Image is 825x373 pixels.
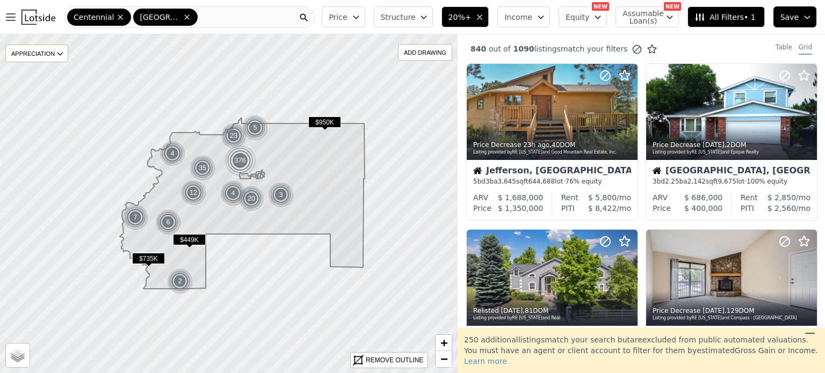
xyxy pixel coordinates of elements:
[436,335,452,351] a: Zoom in
[773,6,816,27] button: Save
[122,204,149,230] img: g1.png
[458,43,657,55] div: out of listings
[224,144,256,177] div: 376
[528,178,555,185] span: 644,688
[308,116,341,132] div: $950K
[220,180,247,206] img: g1.png
[754,203,810,214] div: /mo
[366,355,423,365] div: REMOVE OUTLINE
[473,203,491,214] div: Price
[173,234,206,250] div: $449K
[473,315,632,321] div: Listing provided by RE [US_STATE] and Real
[578,192,631,203] div: /mo
[308,116,341,128] span: $950K
[440,336,447,349] span: +
[21,10,55,25] img: Lotside
[473,166,482,175] img: House
[561,203,575,214] div: PITI
[190,155,216,181] img: g1.png
[561,192,578,203] div: Rent
[122,204,148,230] div: 7
[653,141,812,149] div: Price Decrease , 2 DOM
[768,204,796,213] span: $ 2,560
[374,6,433,27] button: Structure
[741,192,758,203] div: Rent
[684,204,722,213] span: $ 400,000
[268,182,294,208] div: 3
[224,144,257,177] img: g5.png
[242,115,269,141] img: g1.png
[592,2,609,11] div: NEW
[238,186,264,211] div: 20
[653,192,668,203] div: ARV
[768,193,796,202] span: $ 2,850
[588,193,617,202] span: $ 5,800
[473,166,631,177] div: Jefferson, [GEOGRAPHIC_DATA]
[498,178,516,185] span: 3,645
[741,203,754,214] div: PITI
[575,203,631,214] div: /mo
[780,12,799,23] span: Save
[653,177,810,186] div: 3 bd 2.25 ba sqft lot · 100% equity
[473,192,488,203] div: ARV
[399,45,452,60] div: ADD DRAWING
[238,186,265,211] img: g1.png
[458,328,825,373] div: 250 additional listing s match your search but are excluded from public automated valuations. You...
[758,192,810,203] div: /mo
[703,141,725,149] time: 2025-08-31 16:06
[322,6,365,27] button: Price
[473,149,632,156] div: Listing provided by RE [US_STATE] and Good Mountain Real Estate, Inc.
[703,307,725,315] time: 2025-08-31 06:00
[448,12,472,23] span: 20%+
[511,45,534,53] span: 1090
[466,63,637,221] a: Price Decrease 23h ago,40DOMListing provided byRE [US_STATE]and Good Mountain Real Estate, Inc.Ho...
[694,12,755,23] span: All Filters • 1
[559,6,607,27] button: Equity
[464,357,507,365] span: Learn more
[381,12,415,23] span: Structure
[664,2,681,11] div: NEW
[221,123,247,149] img: g1.png
[616,6,679,27] button: Assumable Loan(s)
[180,180,207,206] img: g1.png
[132,253,165,264] span: $735K
[167,268,193,294] div: 2
[220,180,246,206] div: 4
[687,6,764,27] button: All Filters• 1
[160,141,186,166] img: g1.png
[436,351,452,367] a: Zoom out
[242,115,268,141] div: 5
[653,149,812,156] div: Listing provided by RE [US_STATE] and Epique Realty
[498,204,544,213] span: $ 1,350,000
[623,10,657,25] span: Assumable Loan(s)
[155,209,181,235] div: 6
[180,180,206,206] div: 12
[588,204,617,213] span: $ 8,422
[653,306,812,315] div: Price Decrease , 129 DOM
[718,178,736,185] span: 9,675
[653,166,810,177] div: [GEOGRAPHIC_DATA], [GEOGRAPHIC_DATA]
[653,166,661,175] img: House
[132,253,165,268] div: $735K
[776,43,792,55] div: Table
[74,12,114,23] span: Centennial
[473,177,631,186] div: 5 bd 3 ba sqft lot · 76% equity
[653,315,812,321] div: Listing provided by RE [US_STATE] and Compass - [GEOGRAPHIC_DATA]
[473,306,632,315] div: Relisted , 81 DOM
[561,43,628,54] span: match your filters
[646,63,816,221] a: Price Decrease [DATE],2DOMListing provided byRE [US_STATE]and Epique RealtyHouse[GEOGRAPHIC_DATA]...
[566,12,589,23] span: Equity
[471,45,486,53] span: 840
[653,203,671,214] div: Price
[442,6,489,27] button: 20%+
[140,12,180,23] span: [GEOGRAPHIC_DATA]-[GEOGRAPHIC_DATA]-[GEOGRAPHIC_DATA]
[167,268,193,294] img: g1.png
[498,193,544,202] span: $ 1,688,000
[155,209,182,235] img: g1.png
[221,123,247,149] div: 23
[684,193,722,202] span: $ 686,000
[329,12,347,23] span: Price
[799,43,812,55] div: Grid
[687,178,706,185] span: 2,142
[504,12,532,23] span: Income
